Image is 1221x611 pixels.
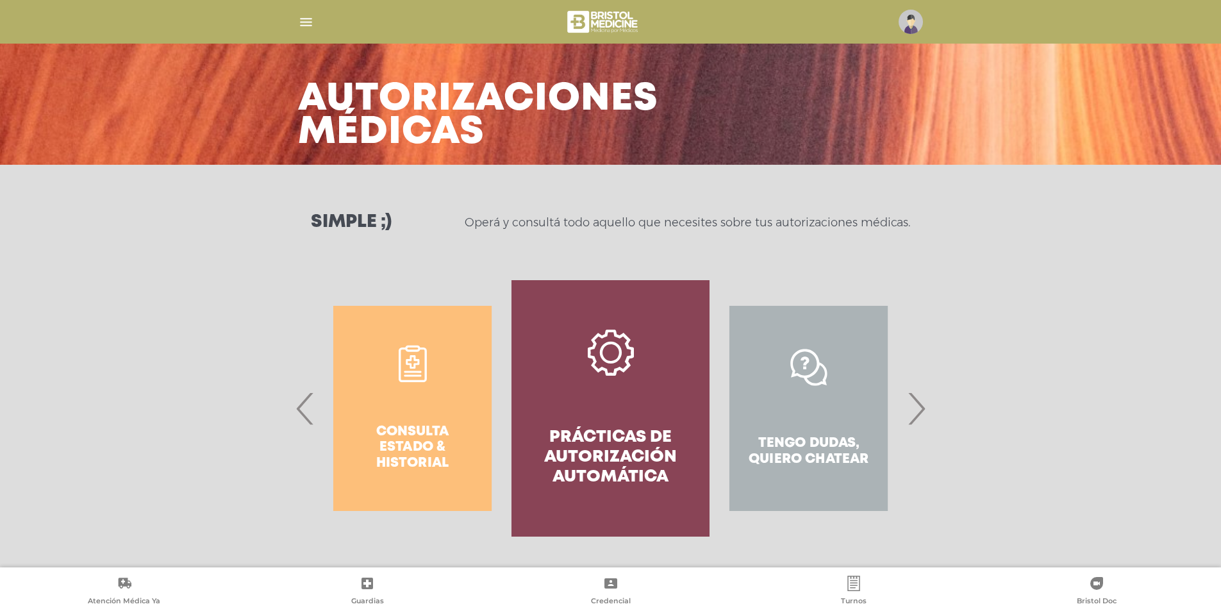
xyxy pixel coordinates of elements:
[732,576,975,608] a: Turnos
[311,213,392,231] h3: Simple ;)
[565,6,642,37] img: bristol-medicine-blanco.png
[298,14,314,30] img: Cober_menu-lines-white.svg
[899,10,923,34] img: profile-placeholder.svg
[511,280,710,537] a: Prácticas de autorización automática
[976,576,1218,608] a: Bristol Doc
[293,374,318,443] span: Previous
[3,576,245,608] a: Atención Médica Ya
[841,596,867,608] span: Turnos
[465,215,910,230] p: Operá y consultá todo aquello que necesites sobre tus autorizaciones médicas.
[904,374,929,443] span: Next
[351,596,384,608] span: Guardias
[1077,596,1117,608] span: Bristol Doc
[298,83,658,149] h3: Autorizaciones médicas
[535,428,686,488] h4: Prácticas de autorización automática
[245,576,488,608] a: Guardias
[88,596,160,608] span: Atención Médica Ya
[591,596,631,608] span: Credencial
[489,576,732,608] a: Credencial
